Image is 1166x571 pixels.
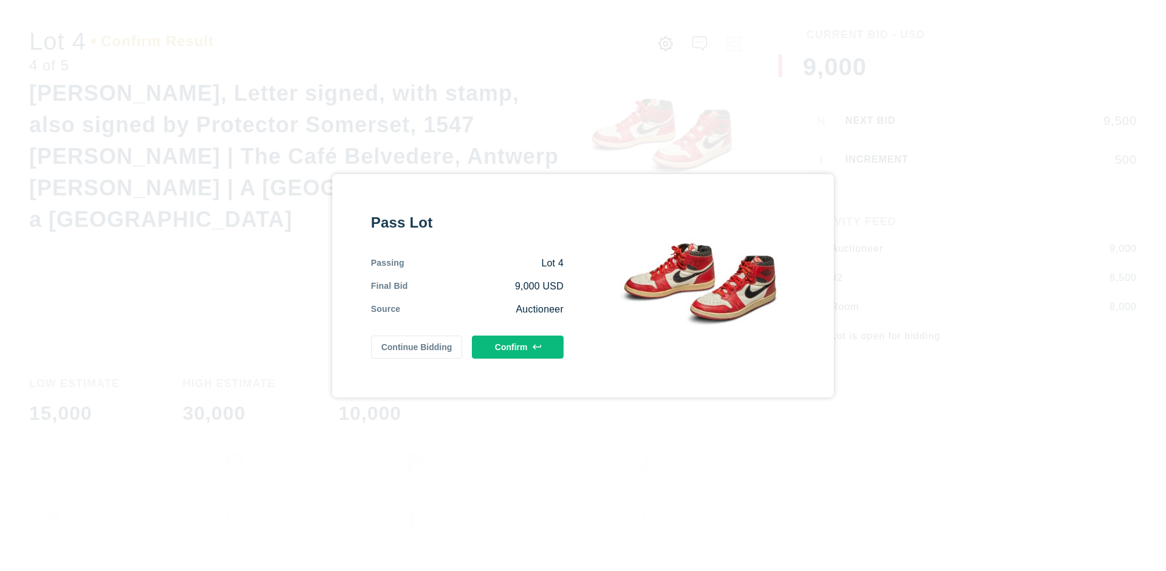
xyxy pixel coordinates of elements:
[371,280,408,293] div: Final Bid
[371,213,564,232] div: Pass Lot
[472,336,564,359] button: Confirm
[404,257,564,270] div: Lot 4
[371,257,404,270] div: Passing
[371,336,463,359] button: Continue Bidding
[371,303,401,316] div: Source
[408,280,564,293] div: 9,000 USD
[400,303,564,316] div: Auctioneer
